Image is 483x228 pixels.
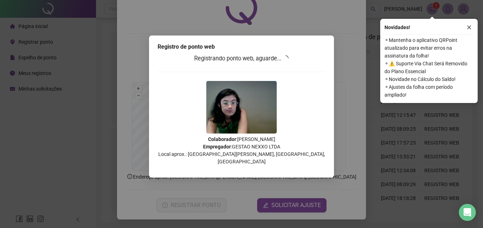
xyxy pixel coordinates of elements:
[384,75,473,83] span: ⚬ Novidade no Cálculo do Saldo!
[158,136,325,165] p: : [PERSON_NAME] : GESTAO NEXXO LTDA Local aprox.: [GEOGRAPHIC_DATA][PERSON_NAME], [GEOGRAPHIC_DAT...
[158,54,325,63] h3: Registrando ponto web, aguarde...
[384,23,410,31] span: Novidades !
[203,144,231,150] strong: Empregador
[467,25,472,30] span: close
[459,204,476,221] div: Open Intercom Messenger
[384,60,473,75] span: ⚬ ⚠️ Suporte Via Chat Será Removido do Plano Essencial
[206,81,277,134] img: 2Q==
[158,43,325,51] div: Registro de ponto web
[384,36,473,60] span: ⚬ Mantenha o aplicativo QRPoint atualizado para evitar erros na assinatura da folha!
[208,136,236,142] strong: Colaborador
[283,55,288,61] span: loading
[384,83,473,99] span: ⚬ Ajustes da folha com período ampliado!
